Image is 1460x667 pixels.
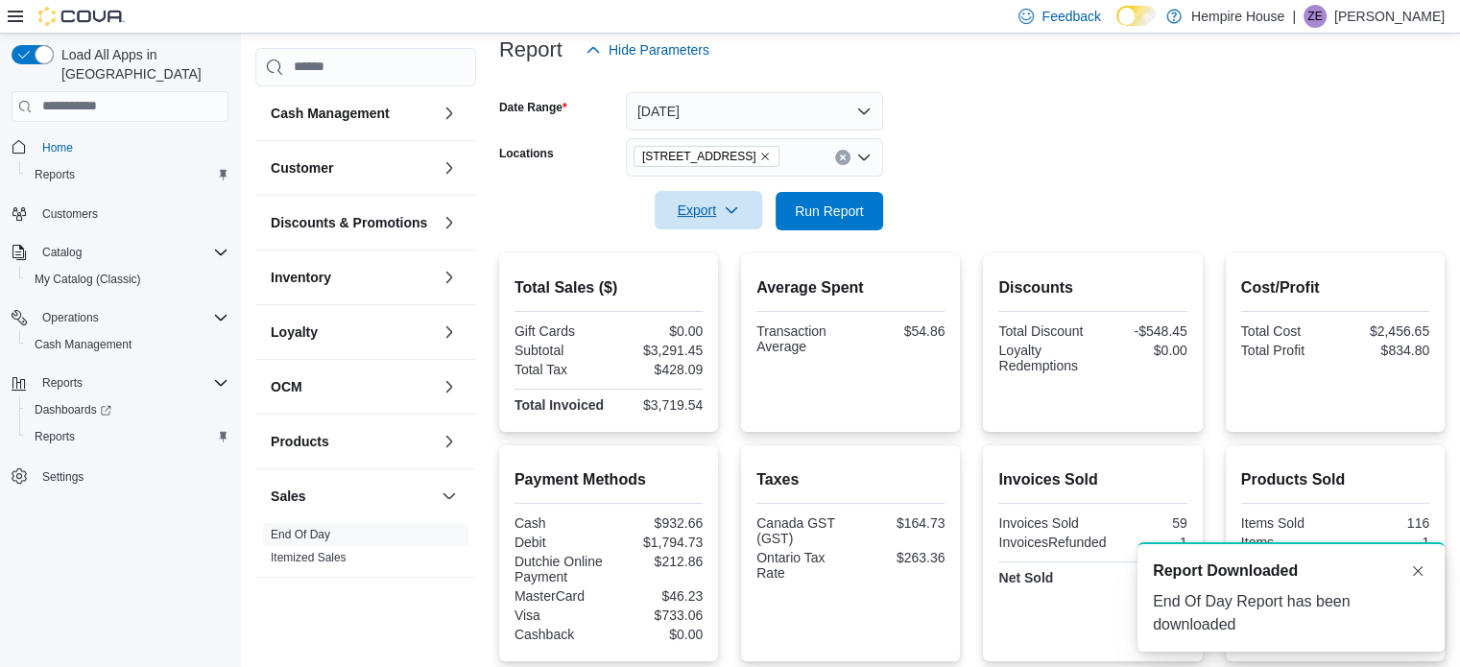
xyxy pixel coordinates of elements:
[271,487,434,506] button: Sales
[27,163,83,186] a: Reports
[612,588,703,604] div: $46.23
[515,468,703,491] h2: Payment Methods
[271,158,333,178] h3: Customer
[515,515,605,531] div: Cash
[1292,5,1296,28] p: |
[854,515,945,531] div: $164.73
[271,268,331,287] h3: Inventory
[759,151,771,162] button: Remove 59 First Street from selection in this group
[271,104,390,123] h3: Cash Management
[854,323,945,339] div: $54.86
[642,147,756,166] span: [STREET_ADDRESS]
[27,163,228,186] span: Reports
[612,362,703,377] div: $428.09
[271,213,427,232] h3: Discounts & Promotions
[998,468,1186,491] h2: Invoices Sold
[854,550,945,565] div: $263.36
[1406,560,1429,583] button: Dismiss toast
[612,554,703,569] div: $212.86
[856,150,872,165] button: Open list of options
[438,430,461,453] button: Products
[756,276,945,299] h2: Average Spent
[271,322,434,342] button: Loyalty
[835,150,850,165] button: Clear input
[438,321,461,344] button: Loyalty
[515,627,605,642] div: Cashback
[515,343,605,358] div: Subtotal
[271,527,330,542] span: End Of Day
[515,554,605,584] div: Dutchie Online Payment
[634,146,780,167] span: 59 First Street
[35,371,90,394] button: Reports
[271,158,434,178] button: Customer
[626,92,883,131] button: [DATE]
[499,38,562,61] h3: Report
[1097,515,1187,531] div: 59
[35,167,75,182] span: Reports
[35,202,228,226] span: Customers
[1339,323,1429,339] div: $2,456.65
[35,136,81,159] a: Home
[612,323,703,339] div: $0.00
[4,304,236,331] button: Operations
[271,487,306,506] h3: Sales
[35,135,228,159] span: Home
[271,377,434,396] button: OCM
[438,102,461,125] button: Cash Management
[438,211,461,234] button: Discounts & Promotions
[795,202,864,221] span: Run Report
[1241,515,1331,531] div: Items Sold
[255,523,476,577] div: Sales
[515,588,605,604] div: MasterCard
[1153,590,1429,636] div: End Of Day Report has been downloaded
[756,468,945,491] h2: Taxes
[19,161,236,188] button: Reports
[42,375,83,391] span: Reports
[19,266,236,293] button: My Catalog (Classic)
[271,213,434,232] button: Discounts & Promotions
[1241,323,1331,339] div: Total Cost
[35,306,107,329] button: Operations
[438,156,461,179] button: Customer
[612,397,703,413] div: $3,719.54
[42,310,99,325] span: Operations
[35,202,106,226] a: Customers
[1153,560,1298,583] span: Report Downloaded
[998,535,1106,550] div: InvoicesRefunded
[612,343,703,358] div: $3,291.45
[35,465,91,488] a: Settings
[515,607,605,623] div: Visa
[578,31,717,69] button: Hide Parameters
[998,323,1089,339] div: Total Discount
[35,402,111,417] span: Dashboards
[271,551,347,564] a: Itemized Sales
[499,146,554,161] label: Locations
[515,276,703,299] h2: Total Sales ($)
[27,268,149,291] a: My Catalog (Classic)
[756,323,847,354] div: Transaction Average
[35,272,141,287] span: My Catalog (Classic)
[1339,343,1429,358] div: $834.80
[27,398,228,421] span: Dashboards
[271,528,330,541] a: End Of Day
[515,362,605,377] div: Total Tax
[612,535,703,550] div: $1,794.73
[4,462,236,489] button: Settings
[1304,5,1327,28] div: Zachary Evans
[271,268,434,287] button: Inventory
[35,464,228,488] span: Settings
[998,570,1053,585] strong: Net Sold
[27,425,228,448] span: Reports
[19,396,236,423] a: Dashboards
[1241,468,1429,491] h2: Products Sold
[655,191,762,229] button: Export
[12,126,228,540] nav: Complex example
[1241,276,1429,299] h2: Cost/Profit
[19,331,236,358] button: Cash Management
[1241,343,1331,358] div: Total Profit
[1116,26,1117,27] span: Dark Mode
[4,133,236,161] button: Home
[42,206,98,222] span: Customers
[612,627,703,642] div: $0.00
[35,306,228,329] span: Operations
